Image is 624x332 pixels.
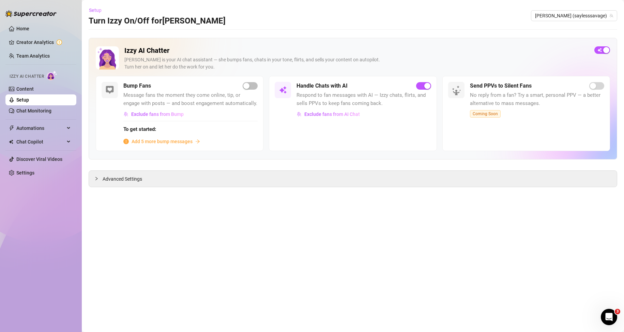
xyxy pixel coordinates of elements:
[16,86,34,92] a: Content
[296,82,348,90] h5: Handle Chats with AI
[123,91,258,107] span: Message fans the moment they come online, tip, or engage with posts — and boost engagement automa...
[195,139,200,144] span: arrow-right
[470,82,532,90] h5: Send PPVs to Silent Fans
[124,112,128,117] img: svg%3e
[16,170,34,176] a: Settings
[452,86,463,96] img: silent-fans-ppv-o-N6Mmdf.svg
[279,86,287,94] img: svg%3e
[123,82,151,90] h5: Bump Fans
[16,136,65,147] span: Chat Copilot
[297,112,302,117] img: svg%3e
[296,109,360,120] button: Exclude fans from AI Chat
[601,309,617,325] iframe: Intercom live chat
[304,111,360,117] span: Exclude fans from AI Chat
[535,11,613,21] span: Maggie (saylesssavage)
[124,56,589,71] div: [PERSON_NAME] is your AI chat assistant — she bumps fans, chats in your tone, flirts, and sells y...
[89,7,102,13] span: Setup
[123,126,156,132] strong: To get started:
[124,46,589,55] h2: Izzy AI Chatter
[296,91,431,107] span: Respond to fan messages with AI — Izzy chats, flirts, and sells PPVs to keep fans coming back.
[16,53,50,59] a: Team Analytics
[470,110,501,118] span: Coming Soon
[47,71,57,80] img: AI Chatter
[5,10,57,17] img: logo-BBDzfeDw.svg
[89,16,226,27] h3: Turn Izzy On/Off for [PERSON_NAME]
[16,156,62,162] a: Discover Viral Videos
[609,14,613,18] span: team
[94,177,98,181] span: collapsed
[615,309,620,314] span: 3
[132,138,193,145] span: Add 5 more bump messages
[96,46,119,70] img: Izzy AI Chatter
[103,175,142,183] span: Advanced Settings
[16,37,71,48] a: Creator Analytics exclamation-circle
[94,175,103,182] div: collapsed
[9,125,14,131] span: thunderbolt
[16,123,65,134] span: Automations
[10,73,44,80] span: Izzy AI Chatter
[89,5,107,16] button: Setup
[16,97,29,103] a: Setup
[9,139,13,144] img: Chat Copilot
[123,139,129,144] span: info-circle
[106,86,114,94] img: svg%3e
[470,91,604,107] span: No reply from a fan? Try a smart, personal PPV — a better alternative to mass messages.
[16,26,29,31] a: Home
[16,108,51,114] a: Chat Monitoring
[123,109,184,120] button: Exclude fans from Bump
[131,111,184,117] span: Exclude fans from Bump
